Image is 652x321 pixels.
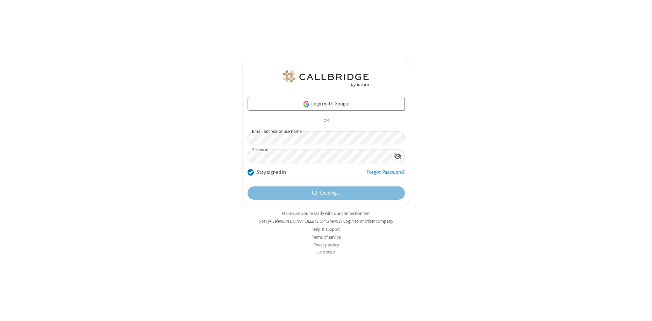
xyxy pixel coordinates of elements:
img: QA Selenium DO NOT DELETE OR CHANGE [282,71,370,87]
span: Loading... [320,189,340,197]
input: Email address or username [248,131,405,144]
a: Terms of service [312,234,341,240]
div: Show password [391,150,404,162]
img: google-icon.png [303,100,310,108]
li: Not QA Selenium DO NOT DELETE OR CHANGE? [242,218,410,224]
a: Login with Google [248,97,405,111]
a: Make sure you're ready with our connection test [282,210,370,216]
input: Password [248,150,391,163]
button: Login to another company [343,218,393,224]
a: Help & support [312,226,340,232]
span: OR [321,116,331,126]
a: Forgot Password? [366,168,405,181]
label: Stay signed in [256,168,286,176]
button: Loading... [248,186,405,200]
li: v2.6.350.2 [242,249,410,256]
a: Privacy policy [313,242,339,248]
iframe: Chat [635,303,647,316]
